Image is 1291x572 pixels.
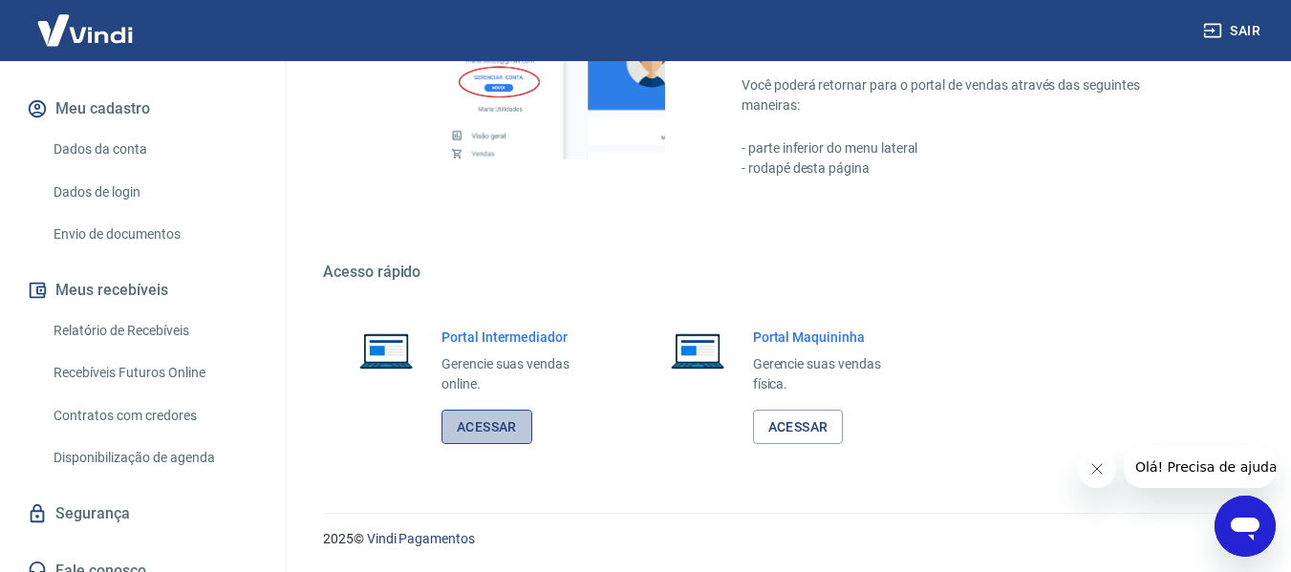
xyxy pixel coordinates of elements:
[46,311,263,350] a: Relatório de Recebíveis
[1215,496,1276,557] iframe: Botão para abrir a janela de mensagens
[46,130,263,169] a: Dados da conta
[11,13,161,29] span: Olá! Precisa de ajuda?
[46,353,263,392] a: Recebíveis Futuros Online
[742,138,1199,159] p: - parte inferior do menu lateral
[441,410,532,445] a: Acessar
[46,215,263,254] a: Envio de documentos
[367,531,475,546] a: Vindi Pagamentos
[23,88,263,130] button: Meu cadastro
[46,173,263,212] a: Dados de login
[742,159,1199,179] p: - rodapé desta página
[323,529,1245,549] p: 2025 ©
[742,75,1199,116] p: Você poderá retornar para o portal de vendas através das seguintes maneiras:
[657,328,738,373] img: Imagem de um notebook aberto
[441,354,600,394] p: Gerencie suas vendas online.
[46,396,263,435] a: Contratos com credores
[1124,446,1276,488] iframe: Mensagem da empresa
[1078,450,1116,488] iframe: Fechar mensagem
[753,354,912,394] p: Gerencie suas vendas física.
[23,1,147,59] img: Vindi
[23,493,263,535] a: Segurança
[23,269,263,311] button: Meus recebíveis
[753,410,844,445] a: Acessar
[1199,13,1268,49] button: Sair
[46,438,263,477] a: Disponibilização de agenda
[346,328,426,373] img: Imagem de um notebook aberto
[323,263,1245,282] h5: Acesso rápido
[441,328,600,347] h6: Portal Intermediador
[753,328,912,347] h6: Portal Maquininha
